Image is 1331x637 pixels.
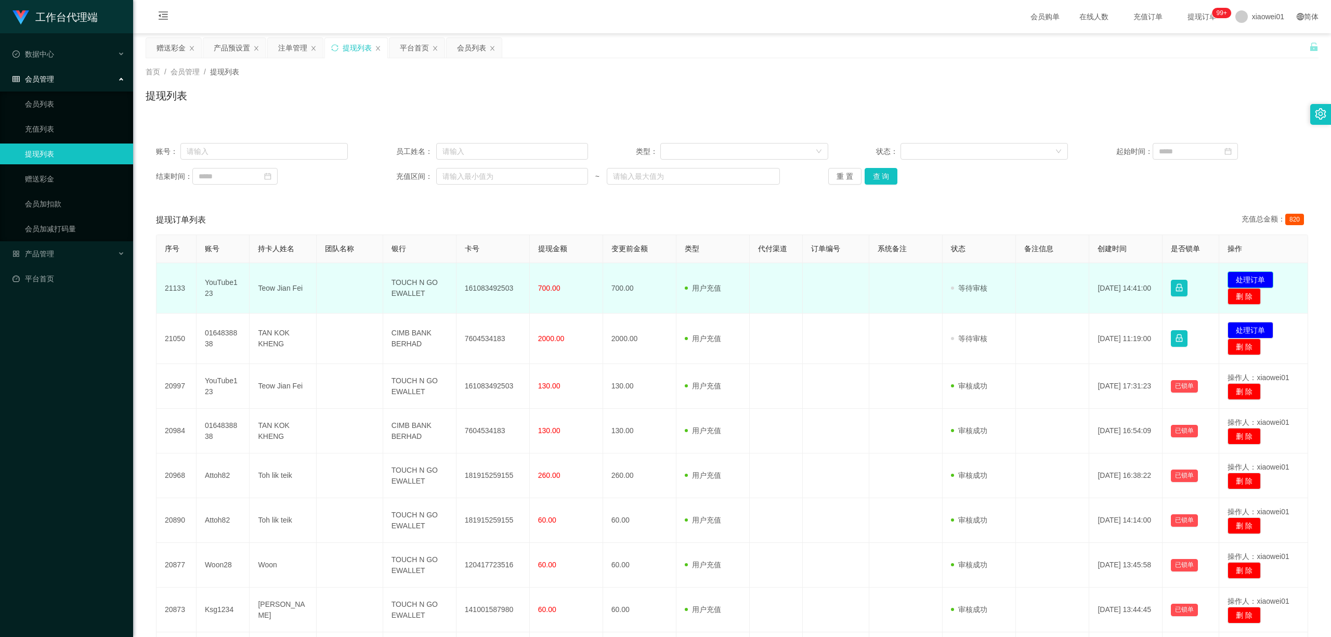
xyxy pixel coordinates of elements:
[25,94,125,114] a: 会员列表
[1228,339,1261,355] button: 删 除
[25,144,125,164] a: 提现列表
[1089,498,1163,543] td: [DATE] 14:14:00
[396,171,437,182] span: 充值区间：
[1228,607,1261,623] button: 删 除
[951,605,987,614] span: 审核成功
[951,284,987,292] span: 等待审核
[1089,588,1163,632] td: [DATE] 13:44:45
[310,45,317,51] i: 图标: close
[12,75,20,83] i: 图标: table
[878,244,907,253] span: 系统备注
[250,314,316,364] td: TAN KOK KHENG
[1024,244,1053,253] span: 备注信息
[180,143,348,160] input: 请输入
[685,284,721,292] span: 用户充值
[156,263,197,314] td: 21133
[1285,214,1304,225] span: 820
[165,244,179,253] span: 序号
[538,334,565,343] span: 2000.00
[1228,322,1273,339] button: 处理订单
[951,561,987,569] span: 审核成功
[392,244,406,253] span: 银行
[1315,108,1326,120] i: 图标: setting
[685,471,721,479] span: 用户充值
[876,146,901,157] span: 状态：
[685,516,721,524] span: 用户充值
[12,10,29,25] img: logo.9652507e.png
[816,148,822,155] i: 图标: down
[156,453,197,498] td: 20968
[189,45,195,51] i: 图标: close
[456,263,530,314] td: 161083492503
[1171,604,1198,616] button: 已锁单
[250,364,316,409] td: Teow Jian Fei
[457,38,486,58] div: 会员列表
[25,193,125,214] a: 会员加扣款
[456,314,530,364] td: 7604534183
[951,334,987,343] span: 等待审核
[1242,214,1308,226] div: 充值总金额：
[456,588,530,632] td: 141001587980
[1089,314,1163,364] td: [DATE] 11:19:00
[951,516,987,524] span: 审核成功
[171,68,200,76] span: 会员管理
[156,314,197,364] td: 21050
[1297,13,1304,20] i: 图标: global
[951,382,987,390] span: 审核成功
[489,45,495,51] i: 图标: close
[383,409,456,453] td: CIMB BANK BERHAD
[250,409,316,453] td: TAN KOK KHENG
[1171,514,1198,527] button: 已锁单
[1171,244,1200,253] span: 是否锁单
[146,1,181,34] i: 图标: menu-fold
[538,605,556,614] span: 60.00
[258,244,294,253] span: 持卡人姓名
[456,409,530,453] td: 7604534183
[951,244,965,253] span: 状态
[197,453,250,498] td: Attoh82
[383,364,456,409] td: TOUCH N GO EWALLET
[1089,453,1163,498] td: [DATE] 16:38:22
[603,588,676,632] td: 60.00
[603,498,676,543] td: 60.00
[197,588,250,632] td: Ksg1234
[156,498,197,543] td: 20890
[1228,508,1289,516] span: 操作人：xiaowei01
[603,409,676,453] td: 130.00
[1171,380,1198,393] button: 已锁单
[197,314,250,364] td: 0164838838
[264,173,271,180] i: 图标: calendar
[1228,463,1289,471] span: 操作人：xiaowei01
[1171,559,1198,571] button: 已锁单
[758,244,787,253] span: 代付渠道
[12,75,54,83] span: 会员管理
[1228,428,1261,445] button: 删 除
[1171,330,1188,347] button: 图标: lock
[25,168,125,189] a: 赠送彩金
[250,498,316,543] td: Toh lik teik
[685,334,721,343] span: 用户充值
[12,50,20,58] i: 图标: check-circle-o
[951,426,987,435] span: 审核成功
[214,38,250,58] div: 产品预设置
[383,453,456,498] td: TOUCH N GO EWALLET
[685,382,721,390] span: 用户充值
[204,68,206,76] span: /
[1228,517,1261,534] button: 删 除
[25,119,125,139] a: 充值列表
[603,314,676,364] td: 2000.00
[197,409,250,453] td: 0164838838
[12,250,20,257] i: 图标: appstore-o
[456,543,530,588] td: 120417723516
[1182,13,1222,20] span: 提现订单
[156,409,197,453] td: 20984
[383,498,456,543] td: TOUCH N GO EWALLET
[1228,418,1289,426] span: 操作人：xiaowei01
[253,45,259,51] i: 图标: close
[432,45,438,51] i: 图标: close
[538,471,560,479] span: 260.00
[12,12,98,21] a: 工作台代理端
[396,146,437,157] span: 员工姓名：
[436,168,588,185] input: 请输入最小值为
[1171,280,1188,296] button: 图标: lock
